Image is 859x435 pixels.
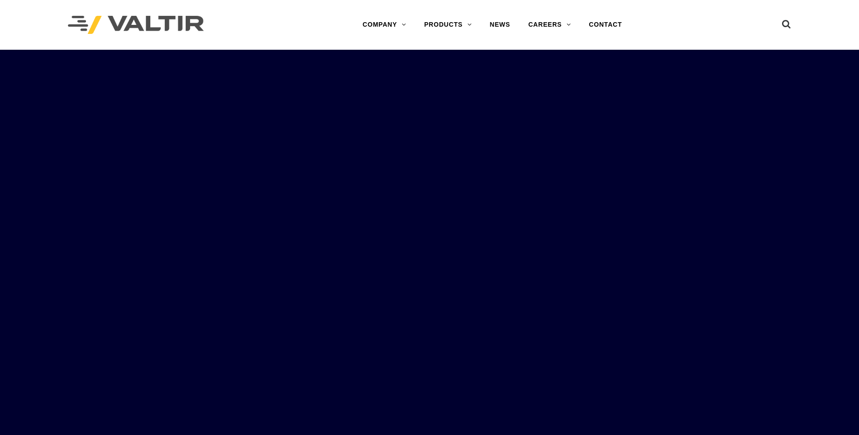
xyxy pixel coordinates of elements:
[580,16,631,34] a: CONTACT
[519,16,580,34] a: CAREERS
[481,16,519,34] a: NEWS
[354,16,415,34] a: COMPANY
[415,16,481,34] a: PRODUCTS
[68,16,204,34] img: Valtir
